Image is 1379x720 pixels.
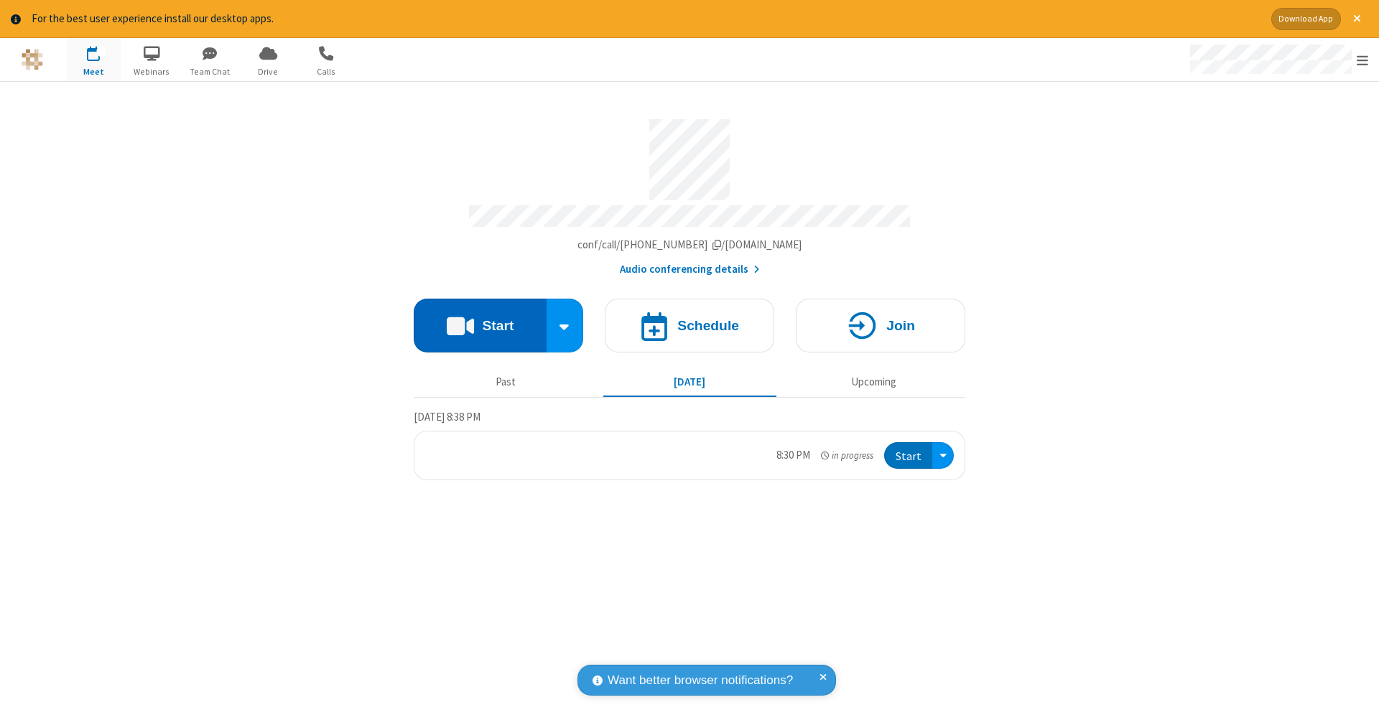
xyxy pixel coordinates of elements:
button: Audio conferencing details [620,261,760,278]
span: Calls [300,65,353,78]
button: Join [796,299,965,352]
div: Open menu [1176,38,1379,81]
button: Schedule [605,299,774,352]
span: Team Chat [183,65,237,78]
h4: Schedule [677,319,739,332]
span: Copy my meeting room link [577,238,802,251]
div: 1 [97,46,106,57]
span: Want better browser notifications? [608,671,793,690]
span: Webinars [125,65,179,78]
div: For the best user experience install our desktop apps. [32,11,1260,27]
div: Start conference options [547,299,584,352]
span: Meet [67,65,121,78]
div: 8:30 PM [776,447,810,464]
button: Logo [5,38,59,81]
button: Upcoming [787,369,960,396]
div: Open menu [932,442,954,469]
button: Start [884,442,932,469]
span: [DATE] 8:38 PM [414,410,480,424]
em: in progress [821,449,873,462]
img: QA Selenium DO NOT DELETE OR CHANGE [22,49,43,70]
h4: Join [886,319,915,332]
button: Download App [1271,8,1341,30]
section: Account details [414,108,965,277]
button: Copy my meeting room linkCopy my meeting room link [577,237,802,253]
span: Drive [241,65,295,78]
button: Past [419,369,593,396]
button: Close alert [1346,8,1368,30]
section: Today's Meetings [414,408,965,480]
button: [DATE] [603,369,776,396]
button: Start [414,299,547,352]
h4: Start [482,319,514,332]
